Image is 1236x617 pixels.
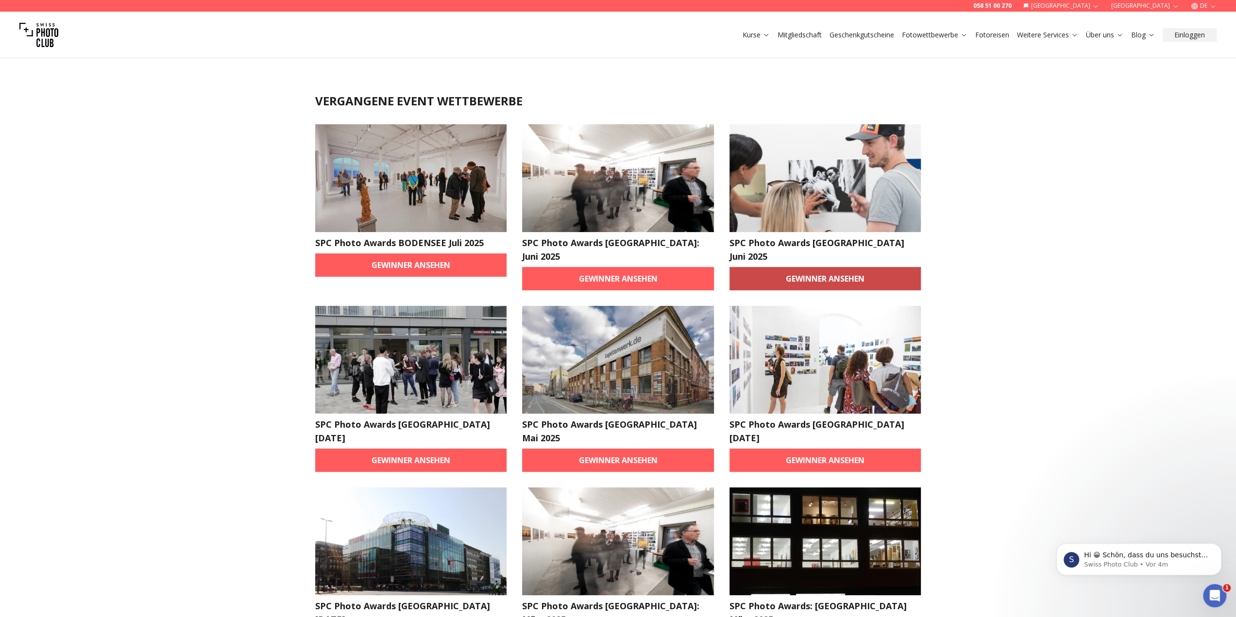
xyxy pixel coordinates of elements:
[729,236,921,263] h2: SPC Photo Awards [GEOGRAPHIC_DATA] Juni 2025
[1223,584,1231,592] span: 1
[729,267,921,290] a: Gewinner ansehen
[522,487,714,595] img: SPC Photo Awards Zürich: März 2025
[1163,28,1217,42] button: Einloggen
[1203,584,1226,607] iframe: Intercom live chat
[522,306,714,414] img: SPC Photo Awards LEIPZIG Mai 2025
[1131,30,1155,40] a: Blog
[315,449,507,472] a: Gewinner ansehen
[902,30,967,40] a: Fotowettbewerbe
[1013,28,1082,42] button: Weitere Services
[522,236,714,263] h2: SPC Photo Awards [GEOGRAPHIC_DATA]: Juni 2025
[1082,28,1127,42] button: Über uns
[743,30,770,40] a: Kurse
[315,487,507,595] img: SPC Photo Awards HAMBURG April 2025
[522,417,714,445] h2: SPC Photo Awards [GEOGRAPHIC_DATA] Mai 2025
[315,417,507,445] h2: SPC Photo Awards [GEOGRAPHIC_DATA] [DATE]
[898,28,971,42] button: Fotowettbewerbe
[739,28,774,42] button: Kurse
[522,124,714,232] img: SPC Photo Awards Zürich: Juni 2025
[971,28,1013,42] button: Fotoreisen
[315,253,507,277] a: Gewinner ansehen
[19,16,58,54] img: Swiss photo club
[315,93,921,109] h1: Vergangene Event Wettbewerbe
[830,30,894,40] a: Geschenkgutscheine
[973,2,1012,10] a: 058 51 00 270
[1127,28,1159,42] button: Blog
[1042,523,1236,591] iframe: Intercom notifications Nachricht
[729,487,921,595] img: SPC Photo Awards: KÖLN März 2025
[1017,30,1078,40] a: Weitere Services
[729,124,921,232] img: SPC Photo Awards WIEN Juni 2025
[975,30,1009,40] a: Fotoreisen
[729,449,921,472] a: Gewinner ansehen
[826,28,898,42] button: Geschenkgutscheine
[522,267,714,290] a: Gewinner ansehen
[774,28,826,42] button: Mitgliedschaft
[778,30,822,40] a: Mitgliedschaft
[729,417,921,445] h2: SPC Photo Awards [GEOGRAPHIC_DATA] [DATE]
[315,306,507,414] img: SPC Photo Awards BERLIN May 2025
[729,306,921,414] img: SPC Photo Awards MÜNCHEN April 2025
[315,236,507,250] h2: SPC Photo Awards BODENSEE Juli 2025
[315,124,507,232] img: SPC Photo Awards BODENSEE Juli 2025
[1086,30,1123,40] a: Über uns
[522,449,714,472] a: Gewinner ansehen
